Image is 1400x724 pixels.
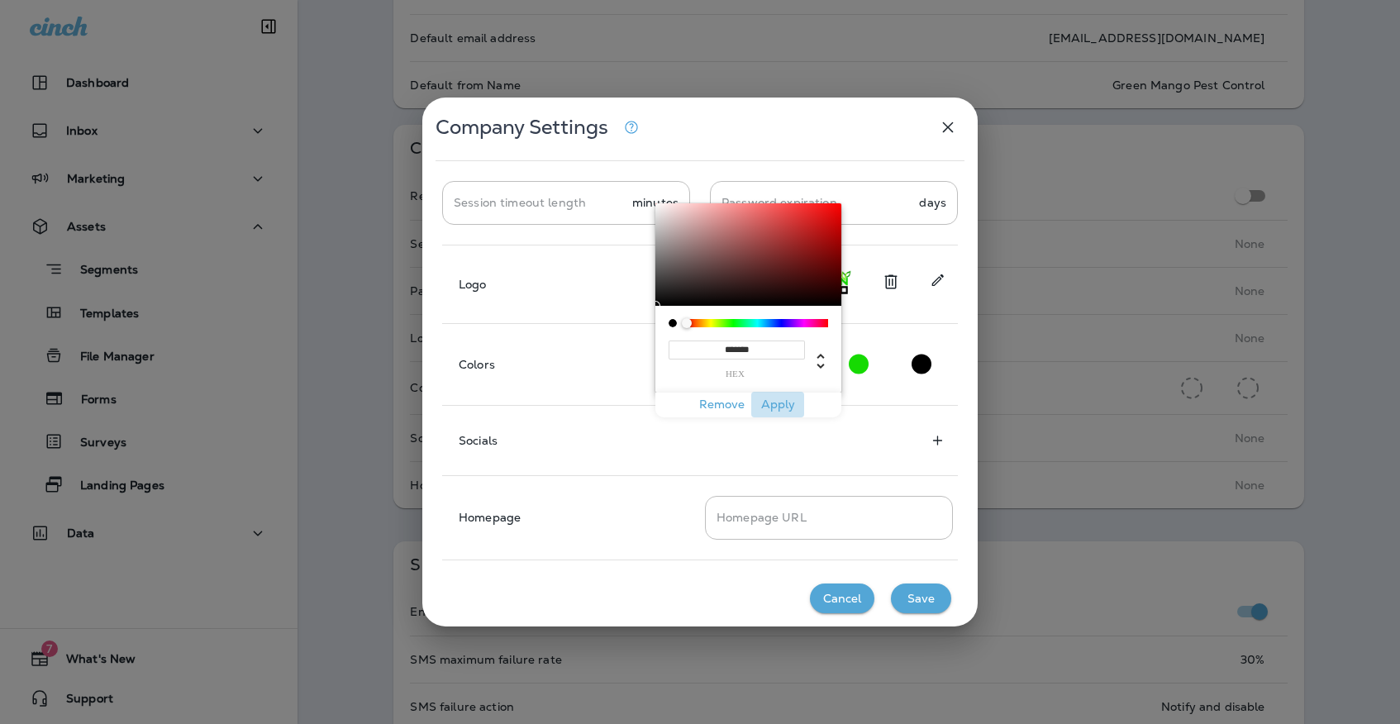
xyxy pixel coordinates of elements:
div: Change Primary Color [912,354,931,374]
label: hex [669,369,802,379]
p: Homepage [459,511,521,524]
button: Save [891,583,951,614]
button: Change logo [922,265,953,295]
p: Colors [459,358,495,371]
button: Add social links [922,426,953,455]
p: days [919,196,946,209]
p: minutes [632,196,679,209]
button: Remove [693,392,752,417]
span: Company Settings [436,115,608,140]
p: Socials [459,434,498,447]
div: Change Primary Color [849,354,869,374]
button: Apply [751,392,804,417]
button: Cancel [810,583,874,614]
p: Logo [459,278,487,291]
button: Remove logo [874,265,907,298]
